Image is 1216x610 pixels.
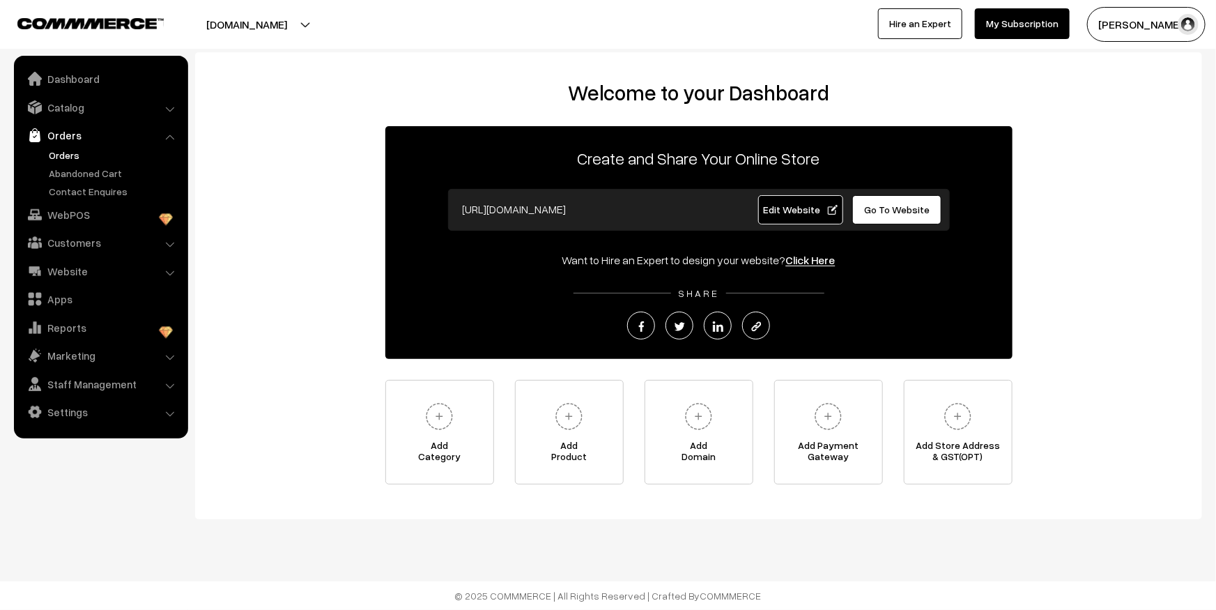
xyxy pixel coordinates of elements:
[758,195,843,224] a: Edit Website
[385,146,1013,171] p: Create and Share Your Online Store
[17,287,183,312] a: Apps
[905,440,1012,468] span: Add Store Address & GST(OPT)
[975,8,1070,39] a: My Subscription
[774,380,883,485] a: Add PaymentGateway
[17,95,183,120] a: Catalog
[17,230,183,255] a: Customers
[775,440,882,468] span: Add Payment Gateway
[809,397,847,436] img: plus.svg
[904,380,1013,485] a: Add Store Address& GST(OPT)
[645,380,753,485] a: AddDomain
[157,7,336,42] button: [DOMAIN_NAME]
[17,202,183,227] a: WebPOS
[17,14,139,31] a: COMMMERCE
[45,184,183,199] a: Contact Enquires
[17,399,183,425] a: Settings
[700,590,762,602] a: COMMMERCE
[17,66,183,91] a: Dashboard
[515,380,624,485] a: AddProduct
[17,315,183,340] a: Reports
[17,123,183,148] a: Orders
[852,195,942,224] a: Go To Website
[679,397,718,436] img: plus.svg
[45,148,183,162] a: Orders
[864,204,930,215] span: Go To Website
[386,440,493,468] span: Add Category
[516,440,623,468] span: Add Product
[385,380,494,485] a: AddCategory
[786,253,836,267] a: Click Here
[939,397,977,436] img: plus.svg
[385,252,1013,268] div: Want to Hire an Expert to design your website?
[17,18,164,29] img: COMMMERCE
[17,372,183,397] a: Staff Management
[763,204,838,215] span: Edit Website
[420,397,459,436] img: plus.svg
[878,8,962,39] a: Hire an Expert
[209,80,1188,105] h2: Welcome to your Dashboard
[1178,14,1199,35] img: user
[550,397,588,436] img: plus.svg
[17,259,183,284] a: Website
[1087,7,1206,42] button: [PERSON_NAME]
[645,440,753,468] span: Add Domain
[671,287,726,299] span: SHARE
[45,166,183,181] a: Abandoned Cart
[17,343,183,368] a: Marketing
